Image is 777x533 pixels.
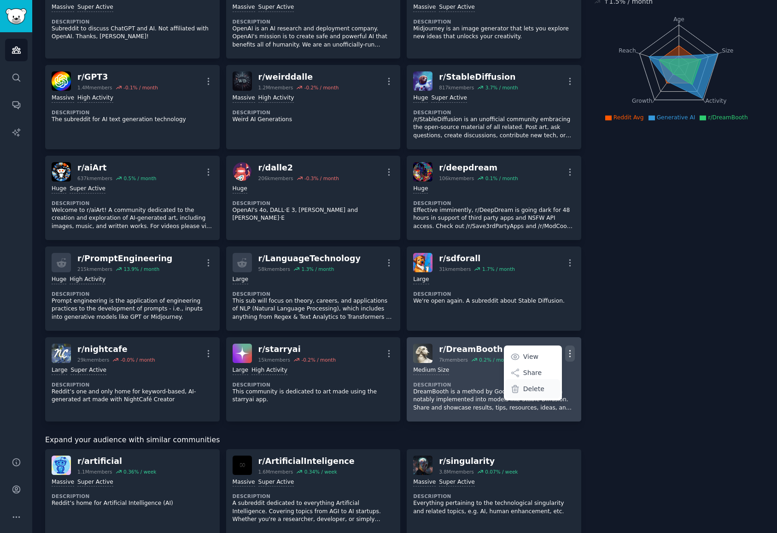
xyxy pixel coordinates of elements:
div: Super Active [258,3,294,12]
a: starryair/starryai15kmembers-0.2% / monthLargeHigh ActivityDescriptionThis community is dedicated... [226,337,401,422]
div: r/ starryai [258,344,336,355]
div: Super Active [77,3,113,12]
p: Delete [523,384,544,394]
dt: Description [233,493,394,499]
p: This community is dedicated to art made using the starryai app. [233,388,394,404]
tspan: Reach [619,47,636,53]
div: -0.0 % / month [121,357,155,363]
div: 0.07 % / week [485,469,518,475]
dt: Description [52,200,213,206]
a: DreamBoothr/DreamBooth7kmembers0.2% / monthViewShareDeleteMedium SizeDescriptionDreamBooth is a m... [407,337,581,422]
div: 3.8M members [439,469,474,475]
div: 817k members [439,84,474,91]
div: r/ PromptEngineering [77,253,172,264]
dt: Description [233,291,394,297]
div: r/ aiArt [77,162,156,174]
span: Expand your audience with similar communities [45,434,220,446]
div: 1.4M members [77,84,112,91]
div: Large [233,275,248,284]
p: A subreddit dedicated to everything Artificial Intelligence. Covering topics from AGI to AI start... [233,499,394,524]
div: 1.3 % / month [301,266,334,272]
div: r/ weirddalle [258,71,339,83]
tspan: Size [722,47,733,53]
div: 13.9 % / month [123,266,159,272]
tspan: Growth [632,98,652,104]
div: Super Active [70,366,106,375]
div: High Activity [258,94,294,103]
div: Large [413,275,429,284]
div: r/ GPT3 [77,71,158,83]
a: weirddaller/weirddalle1.2Mmembers-0.2% / monthMassiveHigh ActivityDescriptionWeird AI Generations [226,65,401,149]
p: Welcome to r/aiArt! A community dedicated to the creation and exploration of AI-generated art, in... [52,206,213,231]
img: deepdream [413,162,432,182]
span: Generative AI [657,114,695,121]
div: Massive [52,478,74,487]
p: Midjourney is an image generator that lets you explore new ideas that unlocks your creativity. [413,25,575,41]
div: -0.2 % / month [304,84,339,91]
div: High Activity [77,94,113,103]
div: 206k members [258,175,293,182]
div: Huge [413,94,428,103]
div: Massive [52,3,74,12]
img: ArtificialInteligence [233,456,252,475]
a: nightcafer/nightcafe29kmembers-0.0% / monthLargeSuper ActiveDescriptionReddit’s one and only home... [45,337,220,422]
a: GPT3r/GPT31.4Mmembers-0.1% / monthMassiveHigh ActivityDescriptionThe subreddit for AI text genera... [45,65,220,149]
div: Massive [233,94,255,103]
p: The subreddit for AI text generation technology [52,116,213,124]
a: r/PromptEngineering215kmembers13.9% / monthHugeHigh ActivityDescriptionPrompt engineering is the ... [45,246,220,331]
div: Massive [233,478,255,487]
p: DreamBooth is a method by Google AI that has been notably implemented into models like Stable Dif... [413,388,575,412]
img: DreamBooth [413,344,432,363]
p: Subreddit to discuss ChatGPT and AI. Not affiliated with OpenAI. Thanks, [PERSON_NAME]! [52,25,213,41]
img: GPT3 [52,71,71,91]
dt: Description [413,291,575,297]
div: r/ artificial [77,456,156,467]
div: 215k members [77,266,112,272]
div: r/ singularity [439,456,518,467]
p: Weird AI Generations [233,116,394,124]
p: Effective imminently, r/DeepDream is going dark for 48 hours in support of third party apps and N... [413,206,575,231]
div: Large [233,366,248,375]
p: OpenAI's 4o, DALL·E 3, [PERSON_NAME] and [PERSON_NAME]·E [233,206,394,223]
img: GummySearch logo [6,8,27,24]
img: weirddalle [233,71,252,91]
div: -0.2 % / month [301,357,336,363]
dt: Description [233,381,394,388]
div: r/ dalle2 [258,162,339,174]
dt: Description [413,200,575,206]
div: Super Active [77,478,113,487]
div: Massive [52,94,74,103]
div: r/ LanguageTechnology [258,253,361,264]
div: 31k members [439,266,471,272]
div: Huge [52,185,66,193]
dt: Description [413,109,575,116]
p: Everything pertaining to the technological singularity and related topics, e.g. AI, human enhance... [413,499,575,515]
dt: Description [52,109,213,116]
div: -0.1 % / month [123,84,158,91]
img: artificial [52,456,71,475]
p: Share [523,368,542,378]
dt: Description [52,291,213,297]
a: r/LanguageTechnology58kmembers1.3% / monthLargeDescriptionThis sub will focus on theory, careers,... [226,246,401,331]
div: r/ deepdream [439,162,518,174]
dt: Description [233,109,394,116]
div: r/ DreamBooth [439,344,512,355]
div: Huge [233,185,247,193]
div: 637k members [77,175,112,182]
div: 1.7 % / month [482,266,515,272]
a: aiArtr/aiArt637kmembers0.5% / monthHugeSuper ActiveDescriptionWelcome to r/aiArt! A community ded... [45,156,220,240]
div: 1.6M members [258,469,293,475]
a: View [505,347,560,366]
div: 3.7 % / month [485,84,518,91]
div: 29k members [77,357,109,363]
a: deepdreamr/deepdream106kmembers0.1% / monthHugeDescriptionEffective imminently, r/DeepDream is go... [407,156,581,240]
div: 0.5 % / month [123,175,156,182]
div: High Activity [251,366,287,375]
div: r/ StableDiffusion [439,71,518,83]
div: 0.1 % / month [485,175,518,182]
dt: Description [413,18,575,25]
tspan: Age [673,16,684,23]
p: Prompt engineering is the application of engineering practices to the development of prompts - i.... [52,297,213,322]
div: High Activity [70,275,105,284]
div: Super Active [258,478,294,487]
